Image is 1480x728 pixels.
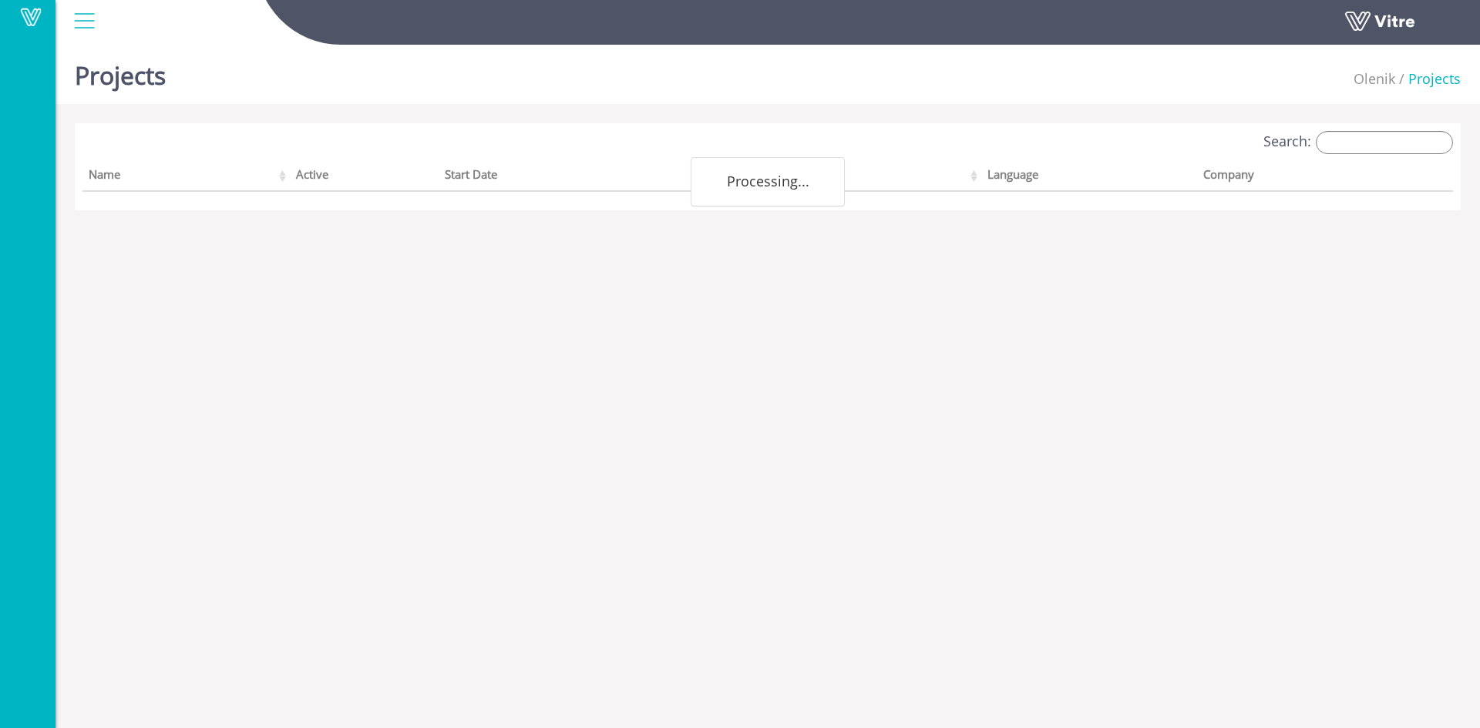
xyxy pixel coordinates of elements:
th: Start Date [439,163,718,192]
th: Company [1197,163,1411,192]
th: Name [82,163,290,192]
th: Active [290,163,439,192]
th: End Date [718,163,981,192]
label: Search: [1263,131,1453,154]
div: Processing... [691,157,845,206]
th: Language [981,163,1198,192]
input: Search: [1316,131,1453,154]
h1: Projects [75,39,166,104]
span: 237 [1354,69,1395,88]
li: Projects [1395,69,1461,89]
